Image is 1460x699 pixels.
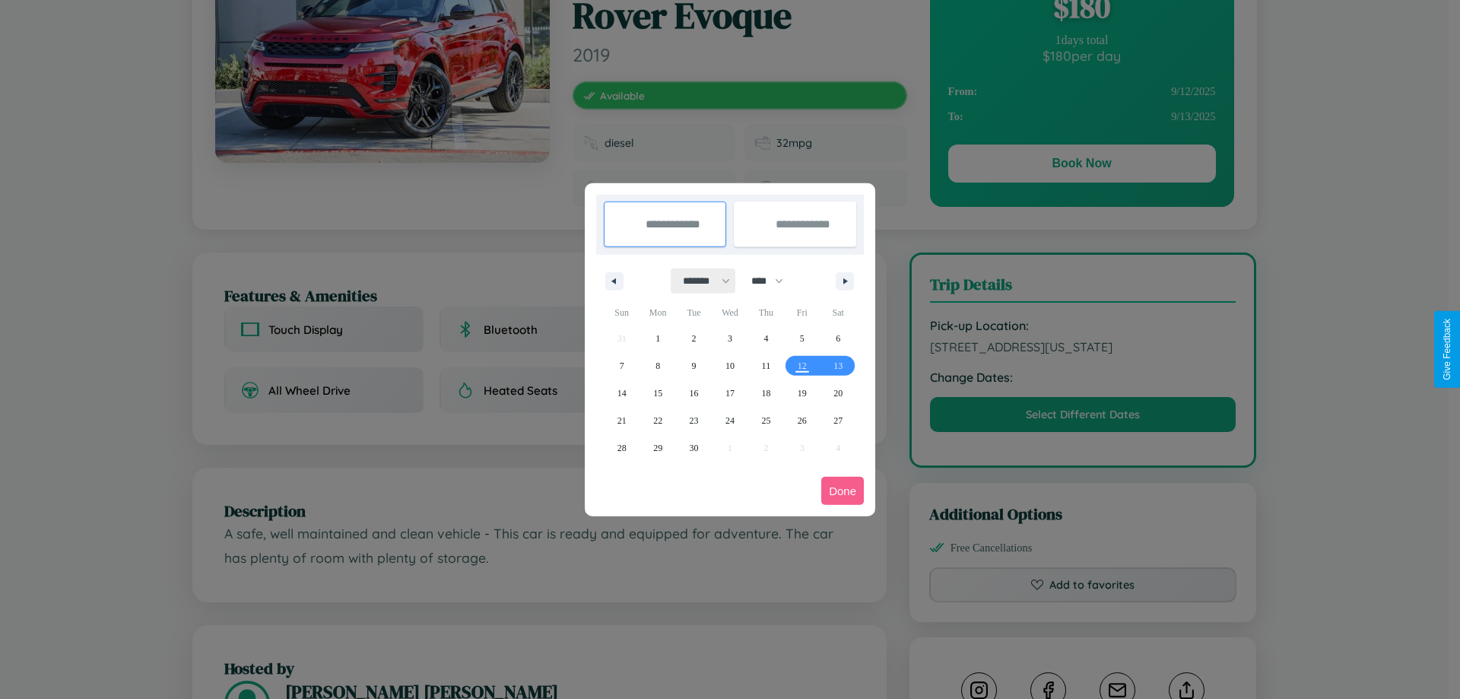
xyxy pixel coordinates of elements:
[800,325,805,352] span: 5
[798,407,807,434] span: 26
[728,325,732,352] span: 3
[712,407,747,434] button: 24
[676,407,712,434] button: 23
[748,352,784,380] button: 11
[604,380,640,407] button: 14
[617,380,627,407] span: 14
[762,352,771,380] span: 11
[820,325,856,352] button: 6
[748,380,784,407] button: 18
[617,407,627,434] span: 21
[676,434,712,462] button: 30
[676,352,712,380] button: 9
[784,325,820,352] button: 5
[604,352,640,380] button: 7
[640,300,675,325] span: Mon
[676,325,712,352] button: 2
[712,325,747,352] button: 3
[821,477,864,505] button: Done
[640,407,675,434] button: 22
[692,352,697,380] span: 9
[725,352,735,380] span: 10
[655,352,660,380] span: 8
[690,407,699,434] span: 23
[820,300,856,325] span: Sat
[784,407,820,434] button: 26
[1442,319,1452,380] div: Give Feedback
[725,380,735,407] span: 17
[712,380,747,407] button: 17
[676,380,712,407] button: 16
[604,300,640,325] span: Sun
[833,407,843,434] span: 27
[653,407,662,434] span: 22
[640,380,675,407] button: 15
[763,325,768,352] span: 4
[676,300,712,325] span: Tue
[833,380,843,407] span: 20
[690,434,699,462] span: 30
[761,407,770,434] span: 25
[748,407,784,434] button: 25
[712,300,747,325] span: Wed
[836,325,840,352] span: 6
[712,352,747,380] button: 10
[833,352,843,380] span: 13
[725,407,735,434] span: 24
[820,352,856,380] button: 13
[653,380,662,407] span: 15
[761,380,770,407] span: 18
[798,352,807,380] span: 12
[692,325,697,352] span: 2
[640,434,675,462] button: 29
[620,352,624,380] span: 7
[617,434,627,462] span: 28
[640,325,675,352] button: 1
[604,407,640,434] button: 21
[604,434,640,462] button: 28
[784,300,820,325] span: Fri
[653,434,662,462] span: 29
[748,300,784,325] span: Thu
[690,380,699,407] span: 16
[820,380,856,407] button: 20
[784,380,820,407] button: 19
[784,352,820,380] button: 12
[798,380,807,407] span: 19
[748,325,784,352] button: 4
[655,325,660,352] span: 1
[820,407,856,434] button: 27
[640,352,675,380] button: 8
